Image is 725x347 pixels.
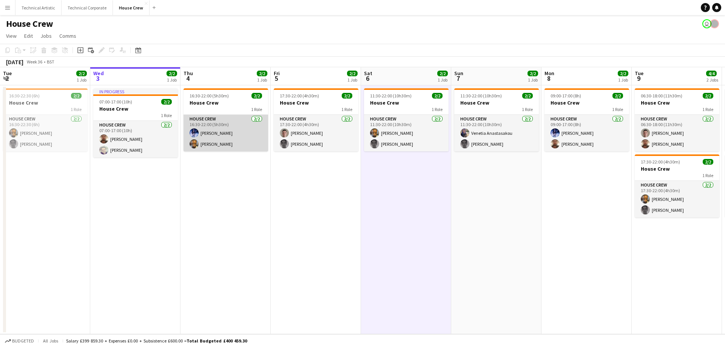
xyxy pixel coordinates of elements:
span: 1 Role [522,106,533,112]
span: 11:30-22:00 (10h30m) [370,93,412,99]
app-card-role: House Crew2/211:30-22:00 (10h30m)[PERSON_NAME][PERSON_NAME] [364,115,449,151]
span: 2/2 [432,93,443,99]
button: Budgeted [4,337,35,345]
span: 5 [273,74,280,83]
h3: House Crew [545,99,629,106]
span: 6 [363,74,372,83]
div: 16:30-22:00 (5h30m)2/2House Crew1 RoleHouse Crew2/216:30-22:00 (5h30m)[PERSON_NAME][PERSON_NAME] [184,88,268,151]
span: 1 Role [702,173,713,178]
div: 1 Job [438,77,447,83]
h3: House Crew [635,99,719,106]
span: 2/2 [167,71,177,76]
span: 06:30-18:00 (11h30m) [641,93,682,99]
span: 17:30-22:00 (4h30m) [641,159,680,165]
app-card-role: House Crew2/217:30-22:00 (4h30m)[PERSON_NAME][PERSON_NAME] [274,115,358,151]
app-user-avatar: Gabrielle Barr [710,19,719,28]
span: 2/2 [342,93,352,99]
span: 2 [2,74,12,83]
h1: House Crew [6,18,53,29]
button: Technical Corporate [62,0,113,15]
span: 2/2 [251,93,262,99]
span: Week 36 [25,59,44,65]
span: 2/2 [257,71,267,76]
span: 2/2 [161,99,172,105]
div: Salary £399 859.30 + Expenses £0.00 + Subsistence £600.00 = [66,338,247,344]
div: 1 Job [528,77,538,83]
button: House Crew [113,0,150,15]
app-job-card: 11:30-22:00 (10h30m)2/2House Crew1 RoleHouse Crew2/211:30-22:00 (10h30m)Venetia Anastasakou[PERSO... [454,88,539,151]
h3: House Crew [3,99,88,106]
h3: House Crew [184,99,268,106]
span: Mon [545,70,554,77]
span: Tue [635,70,643,77]
button: Technical Artistic [15,0,62,15]
div: BST [47,59,54,65]
app-user-avatar: Liveforce Admin [702,19,711,28]
app-card-role: House Crew2/216:30-22:00 (5h30m)[PERSON_NAME][PERSON_NAME] [184,115,268,151]
span: 9 [634,74,643,83]
span: Comms [59,32,76,39]
app-job-card: In progress07:00-17:00 (10h)2/2House Crew1 RoleHouse Crew2/207:00-17:00 (10h)[PERSON_NAME][PERSON... [93,88,178,157]
app-job-card: 09:00-17:00 (8h)2/2House Crew1 RoleHouse Crew2/209:00-17:00 (8h)[PERSON_NAME][PERSON_NAME] [545,88,629,151]
a: View [3,31,20,41]
span: 2/2 [612,93,623,99]
span: 09:00-17:00 (8h) [551,93,581,99]
span: Sat [364,70,372,77]
app-card-role: House Crew2/217:30-22:00 (4h30m)[PERSON_NAME][PERSON_NAME] [635,181,719,217]
app-card-role: House Crew2/216:30-22:30 (6h)[PERSON_NAME][PERSON_NAME] [3,115,88,151]
span: Thu [184,70,193,77]
span: 2/2 [76,71,87,76]
span: 2/2 [528,71,538,76]
app-job-card: 17:30-22:00 (4h30m)2/2House Crew1 RoleHouse Crew2/217:30-22:00 (4h30m)[PERSON_NAME][PERSON_NAME] [274,88,358,151]
div: 1 Job [347,77,357,83]
span: 4 [182,74,193,83]
span: 16:30-22:00 (5h30m) [190,93,229,99]
span: 1 Role [161,113,172,118]
span: 1 Role [71,106,82,112]
h3: House Crew [364,99,449,106]
app-card-role: House Crew2/206:30-18:00 (11h30m)[PERSON_NAME][PERSON_NAME] [635,115,719,151]
h3: House Crew [93,105,178,112]
app-job-card: 11:30-22:00 (10h30m)2/2House Crew1 RoleHouse Crew2/211:30-22:00 (10h30m)[PERSON_NAME][PERSON_NAME] [364,88,449,151]
app-card-role: House Crew2/207:00-17:00 (10h)[PERSON_NAME][PERSON_NAME] [93,121,178,157]
app-card-role: House Crew2/209:00-17:00 (8h)[PERSON_NAME][PERSON_NAME] [545,115,629,151]
a: Jobs [37,31,55,41]
span: 2/2 [522,93,533,99]
h3: House Crew [274,99,358,106]
span: 2/2 [437,71,448,76]
app-job-card: 06:30-18:00 (11h30m)2/2House Crew1 RoleHouse Crew2/206:30-18:00 (11h30m)[PERSON_NAME][PERSON_NAME] [635,88,719,151]
span: Sun [454,70,463,77]
span: Tue [3,70,12,77]
span: 1 Role [251,106,262,112]
span: View [6,32,17,39]
app-job-card: 16:30-22:30 (6h)2/2House Crew1 RoleHouse Crew2/216:30-22:30 (6h)[PERSON_NAME][PERSON_NAME] [3,88,88,151]
span: 17:30-22:00 (4h30m) [280,93,319,99]
span: 2/2 [347,71,358,76]
div: 1 Job [167,77,177,83]
span: 1 Role [341,106,352,112]
span: Fri [274,70,280,77]
span: 07:00-17:00 (10h) [99,99,132,105]
span: 7 [453,74,463,83]
span: 1 Role [702,106,713,112]
span: Edit [24,32,33,39]
span: 11:30-22:00 (10h30m) [460,93,502,99]
span: 2/2 [703,93,713,99]
span: 1 Role [612,106,623,112]
div: [DATE] [6,58,23,66]
span: 3 [92,74,104,83]
div: 2 Jobs [706,77,718,83]
span: Jobs [40,32,52,39]
app-job-card: 17:30-22:00 (4h30m)2/2House Crew1 RoleHouse Crew2/217:30-22:00 (4h30m)[PERSON_NAME][PERSON_NAME] [635,154,719,217]
a: Edit [21,31,36,41]
div: In progress [93,88,178,94]
h3: House Crew [454,99,539,106]
div: 1 Job [77,77,86,83]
